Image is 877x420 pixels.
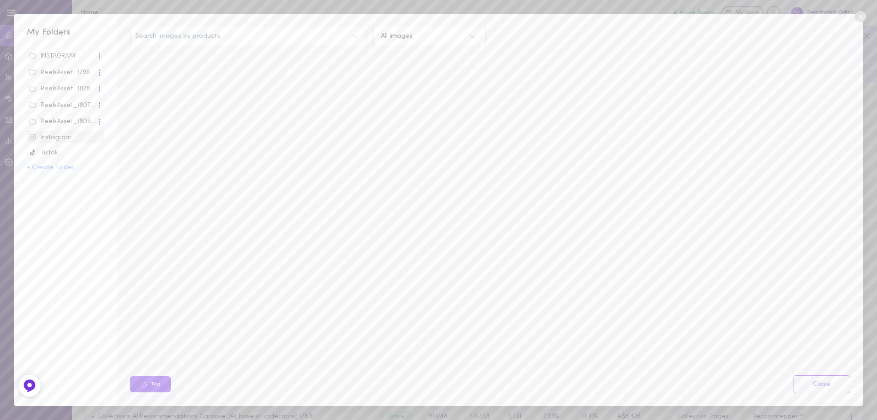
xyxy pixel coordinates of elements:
[27,28,71,37] span: My Folders
[23,379,36,393] img: Feedback Button
[27,165,74,171] button: + Create Folder
[29,148,102,158] div: Tiktok
[793,375,850,393] a: Close
[29,84,96,94] div: ReelsAsset_18287_4704
[29,117,96,126] div: ReelsAsset_18064_4704
[381,33,413,40] div: All images
[117,14,863,406] div: Search images by productsAll imagesTagClose
[29,52,96,61] div: INSTAGRAM
[29,101,96,110] div: ReelsAsset_18079_4704
[135,33,220,40] span: Search images by products
[29,133,102,142] div: Instagram
[29,68,96,77] div: ReelsAsset_17965_4704
[130,376,171,392] button: Tag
